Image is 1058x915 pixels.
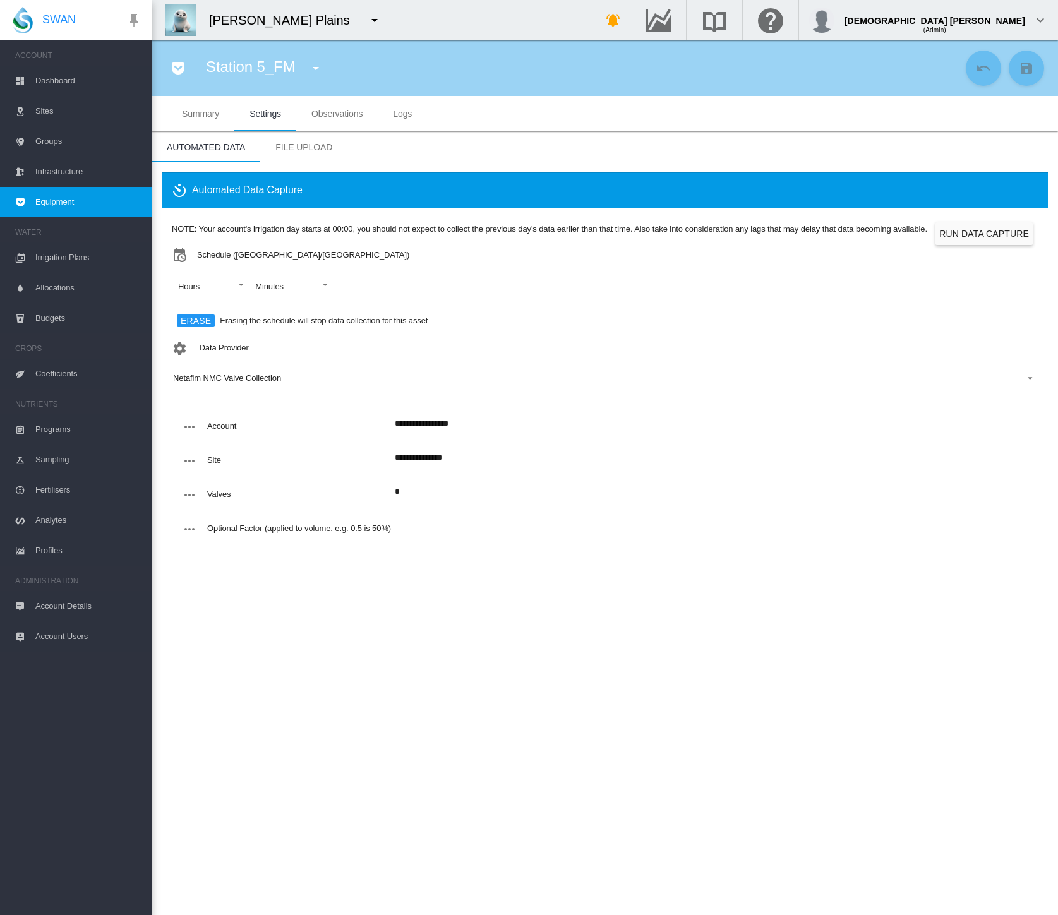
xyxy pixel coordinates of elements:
[809,8,834,33] img: profile.jpg
[207,489,231,499] label: Valves
[393,109,412,119] span: Logs
[601,8,626,33] button: icon-bell-ring
[966,51,1001,86] button: Cancel Changes
[206,58,296,75] span: Station 5_FM
[35,475,141,505] span: Fertilisers
[207,455,221,465] label: Site
[35,96,141,126] span: Sites
[165,4,196,36] img: Z
[13,7,33,33] img: SWAN-Landscape-Logo-Colour-drop.png
[275,142,332,152] span: File Upload
[15,338,141,359] span: CROPS
[172,275,206,299] span: Hours
[173,373,281,383] div: Netafim NMC Valve Collection
[182,487,197,503] md-icon: icon-dots-horizontal
[200,344,249,353] span: Data Provider
[35,126,141,157] span: Groups
[15,45,141,66] span: ACCOUNT
[362,8,387,33] button: icon-menu-down
[182,419,197,434] md-icon: icon-dots-horizontal
[845,9,1025,22] div: [DEMOGRAPHIC_DATA] [PERSON_NAME]
[15,222,141,242] span: WATER
[35,187,141,217] span: Equipment
[303,56,328,81] button: icon-menu-down
[308,61,323,76] md-icon: icon-menu-down
[172,224,927,235] div: NOTE: Your account's irrigation day starts at 00:00, you should not expect to collect the previou...
[172,248,187,263] md-icon: icon-calendar-clock
[172,341,187,356] md-icon: icon-cog
[207,523,391,533] label: Optional Factor (applied to volume. e.g. 0.5 is 50%)
[182,522,197,537] md-icon: icon-dots-horizontal
[182,109,219,119] span: Summary
[935,222,1033,245] button: Run Data Capture
[172,183,303,198] span: Automated Data Capture
[15,394,141,414] span: NUTRIENTS
[126,13,141,28] md-icon: icon-pin
[177,314,215,327] button: Erase
[35,157,141,187] span: Infrastructure
[35,242,141,273] span: Irrigation Plans
[35,359,141,389] span: Coefficients
[35,414,141,445] span: Programs
[197,249,409,261] span: Schedule ([GEOGRAPHIC_DATA]/[GEOGRAPHIC_DATA])
[35,505,141,535] span: Analytes
[699,13,730,28] md-icon: Search the knowledge base
[367,13,382,28] md-icon: icon-menu-down
[35,303,141,333] span: Budgets
[311,109,363,119] span: Observations
[172,183,192,198] md-icon: icon-camera-timer
[220,315,428,326] span: Erasing the schedule will stop data collection for this asset
[167,142,245,152] span: Automated Data
[165,56,191,81] button: icon-pocket
[35,273,141,303] span: Allocations
[923,27,946,33] span: (Admin)
[606,13,621,28] md-icon: icon-bell-ring
[643,13,673,28] md-icon: Go to the Data Hub
[35,535,141,566] span: Profiles
[1019,61,1034,76] md-icon: icon-content-save
[172,369,1038,388] md-select: Configuration: Netafim NMC Valve Collection
[35,621,141,652] span: Account Users
[1009,51,1044,86] button: Save Changes
[1033,13,1048,28] md-icon: icon-chevron-down
[182,453,197,469] md-icon: icon-dots-horizontal
[755,13,786,28] md-icon: Click here for help
[209,11,361,29] div: [PERSON_NAME] Plains
[35,591,141,621] span: Account Details
[207,421,236,431] label: Account
[976,61,991,76] md-icon: icon-undo
[35,66,141,96] span: Dashboard
[249,109,281,119] span: Settings
[249,275,290,299] span: Minutes
[42,12,76,28] span: SWAN
[171,61,186,76] md-icon: icon-pocket
[15,571,141,591] span: ADMINISTRATION
[35,445,141,475] span: Sampling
